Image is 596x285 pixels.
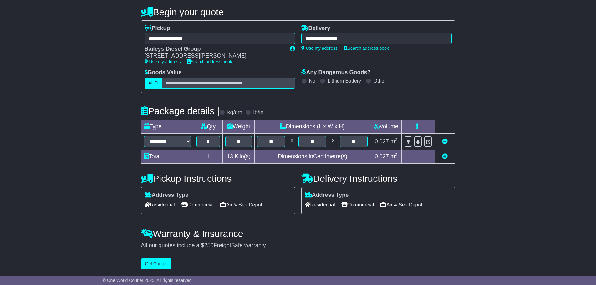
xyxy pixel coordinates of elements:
a: Search address book [187,59,232,64]
span: © One World Courier 2025. All rights reserved. [103,278,193,283]
sup: 3 [395,137,398,142]
td: Qty [194,120,222,133]
span: Commercial [181,200,214,210]
span: Air & Sea Depot [220,200,262,210]
span: 0.027 [375,153,389,160]
td: 1 [194,150,222,163]
div: Baileys Diesel Group [145,46,283,53]
div: [STREET_ADDRESS][PERSON_NAME] [145,53,283,59]
h4: Warranty & Insurance [141,228,455,239]
span: 0.027 [375,138,389,145]
span: Air & Sea Depot [380,200,422,210]
td: Volume [370,120,402,133]
td: Dimensions (L x W x H) [255,120,370,133]
span: Residential [305,200,335,210]
h4: Delivery Instructions [301,173,455,184]
td: x [288,133,296,150]
label: Any Dangerous Goods? [301,69,371,76]
label: No [309,78,315,84]
label: Other [374,78,386,84]
sup: 3 [395,152,398,157]
td: Total [141,150,194,163]
td: x [329,133,337,150]
label: AUD [145,78,162,89]
td: Dimensions in Centimetre(s) [255,150,370,163]
button: Get Quotes [141,258,172,269]
h4: Begin your quote [141,7,455,17]
td: Type [141,120,194,133]
label: lb/in [253,109,263,116]
span: m [390,138,398,145]
label: kg/cm [227,109,242,116]
h4: Pickup Instructions [141,173,295,184]
label: Address Type [305,192,349,199]
a: Use my address [145,59,181,64]
span: 250 [204,242,214,248]
a: Remove this item [442,138,448,145]
span: Residential [145,200,175,210]
span: 13 [227,153,233,160]
label: Pickup [145,25,170,32]
h4: Package details | [141,106,220,116]
td: Weight [222,120,254,133]
a: Search address book [344,46,389,51]
span: m [390,153,398,160]
label: Lithium Battery [328,78,361,84]
a: Add new item [442,153,448,160]
td: Kilo(s) [222,150,254,163]
label: Delivery [301,25,330,32]
div: All our quotes include a $ FreightSafe warranty. [141,242,455,249]
label: Address Type [145,192,189,199]
label: Goods Value [145,69,182,76]
span: Commercial [341,200,374,210]
a: Use my address [301,46,338,51]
